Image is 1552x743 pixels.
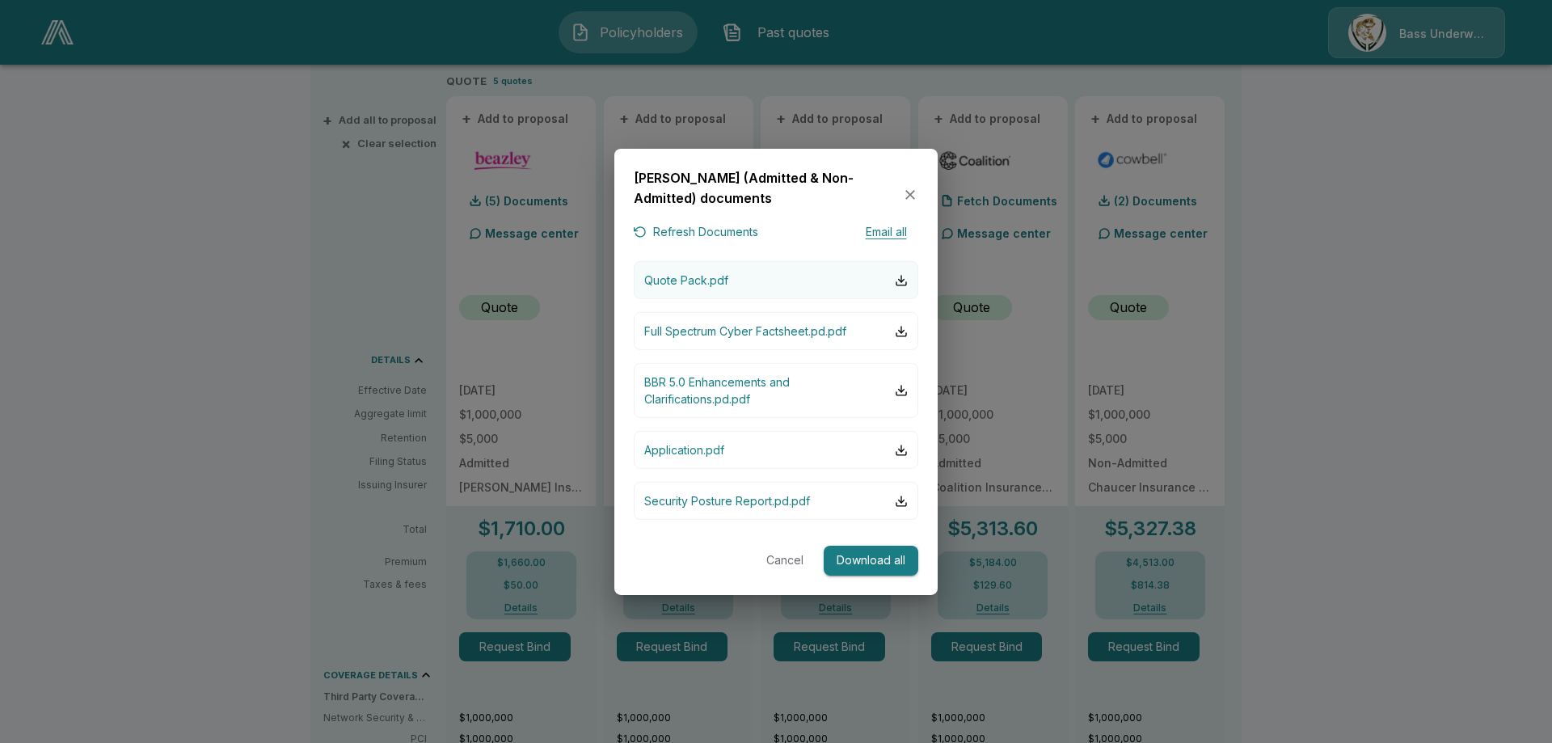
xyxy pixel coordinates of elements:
p: Quote Pack.pdf [644,272,728,289]
button: Quote Pack.pdf [634,261,918,299]
p: Application.pdf [644,441,724,458]
h6: [PERSON_NAME] (Admitted & Non-Admitted) documents [634,167,902,209]
p: BBR 5.0 Enhancements and Clarifications.pd.pdf [644,374,895,407]
button: Download all [824,546,918,576]
p: Full Spectrum Cyber Factsheet.pd.pdf [644,323,846,340]
button: BBR 5.0 Enhancements and Clarifications.pd.pdf [634,363,918,418]
p: Security Posture Report.pd.pdf [644,492,810,509]
button: Security Posture Report.pd.pdf [634,482,918,520]
button: Refresh Documents [634,222,758,243]
button: Application.pdf [634,431,918,469]
button: Full Spectrum Cyber Factsheet.pd.pdf [634,312,918,350]
button: Cancel [759,546,811,576]
button: Email all [854,222,918,243]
